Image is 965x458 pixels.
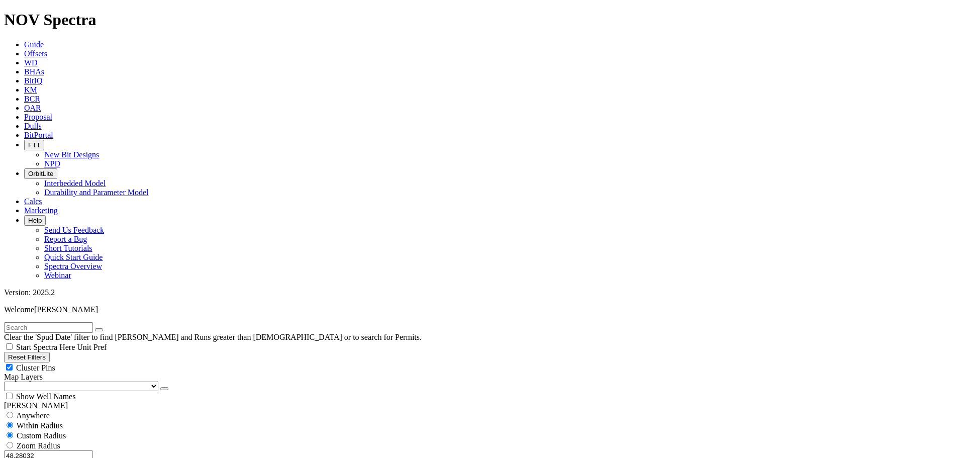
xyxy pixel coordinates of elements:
[24,122,42,130] a: Dulls
[24,40,44,49] a: Guide
[4,352,50,362] button: Reset Filters
[44,179,106,188] a: Interbedded Model
[6,343,13,350] input: Start Spectra Here
[17,441,60,450] span: Zoom Radius
[4,333,422,341] span: Clear the 'Spud Date' filter to find [PERSON_NAME] and Runs greater than [DEMOGRAPHIC_DATA] or to...
[28,217,42,224] span: Help
[44,253,103,261] a: Quick Start Guide
[28,141,40,149] span: FTT
[44,226,104,234] a: Send Us Feedback
[24,131,53,139] a: BitPortal
[4,401,961,410] div: [PERSON_NAME]
[24,58,38,67] a: WD
[16,392,75,401] span: Show Well Names
[24,206,58,215] a: Marketing
[44,271,71,280] a: Webinar
[24,113,52,121] a: Proposal
[24,76,42,85] a: BitIQ
[4,373,43,381] span: Map Layers
[77,343,107,351] span: Unit Pref
[44,262,102,270] a: Spectra Overview
[44,188,149,197] a: Durability and Parameter Model
[24,197,42,206] a: Calcs
[28,170,53,177] span: OrbitLite
[17,431,66,440] span: Custom Radius
[17,421,63,430] span: Within Radius
[24,215,46,226] button: Help
[24,49,47,58] a: Offsets
[44,244,92,252] a: Short Tutorials
[24,140,44,150] button: FTT
[24,67,44,76] a: BHAs
[16,411,50,420] span: Anywhere
[16,363,55,372] span: Cluster Pins
[4,11,961,29] h1: NOV Spectra
[24,95,40,103] a: BCR
[16,343,75,351] span: Start Spectra Here
[24,168,57,179] button: OrbitLite
[34,305,98,314] span: [PERSON_NAME]
[4,288,961,297] div: Version: 2025.2
[4,322,93,333] input: Search
[24,104,41,112] a: OAR
[44,235,87,243] a: Report a Bug
[44,159,60,168] a: NPD
[24,85,37,94] a: KM
[4,305,961,314] p: Welcome
[44,150,99,159] a: New Bit Designs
